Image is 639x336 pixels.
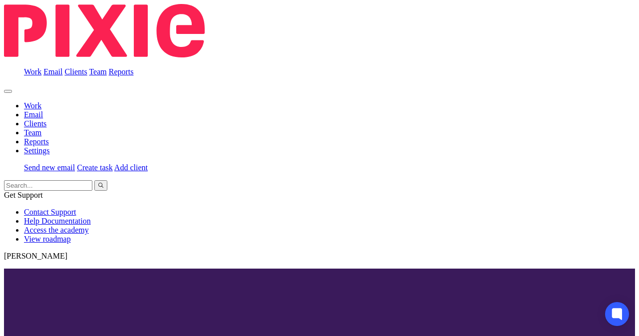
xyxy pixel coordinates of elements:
a: Email [43,67,62,76]
a: Work [24,67,41,76]
a: Settings [24,146,50,155]
a: View roadmap [24,235,71,243]
button: Search [94,180,107,191]
a: Create task [77,163,113,172]
a: Reports [109,67,134,76]
a: Team [24,128,41,137]
a: Access the academy [24,226,89,234]
a: Work [24,101,41,110]
a: Clients [24,119,46,128]
a: Send new email [24,163,75,172]
a: Clients [64,67,87,76]
a: Add client [114,163,148,172]
a: Email [24,110,43,119]
p: [PERSON_NAME] [4,252,635,261]
a: Team [89,67,106,76]
input: Search [4,180,92,191]
a: Contact Support [24,208,76,216]
span: Get Support [4,191,43,199]
a: Help Documentation [24,217,91,225]
a: Reports [24,137,49,146]
img: Pixie [4,4,205,57]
